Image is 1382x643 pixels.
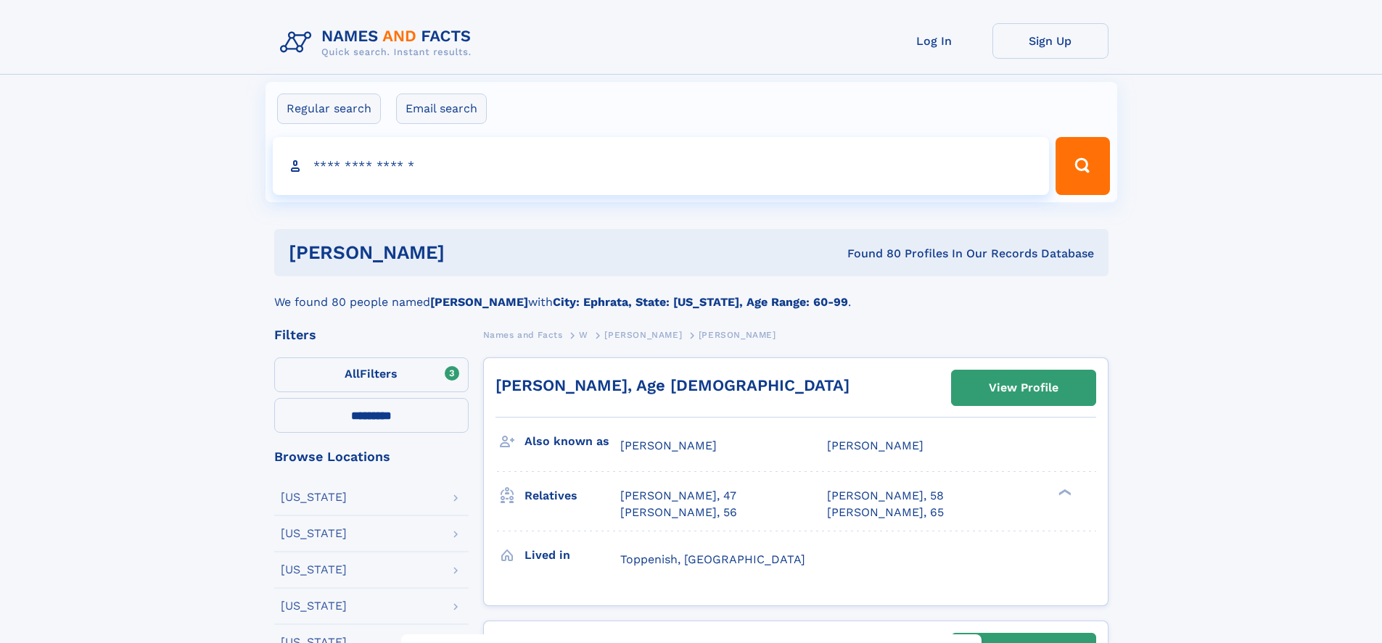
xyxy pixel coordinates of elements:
b: [PERSON_NAME] [430,295,528,309]
span: [PERSON_NAME] [827,439,924,452]
label: Filters [274,357,469,392]
div: Browse Locations [274,450,469,463]
a: [PERSON_NAME], 58 [827,488,944,504]
a: View Profile [952,370,1095,405]
span: All [345,367,360,381]
input: search input [273,137,1050,195]
div: View Profile [989,371,1058,405]
img: Logo Names and Facts [274,23,483,62]
a: W [579,325,588,344]
h3: Also known as [525,429,620,454]
h1: [PERSON_NAME] [289,244,646,262]
label: Regular search [277,94,381,124]
a: [PERSON_NAME], 47 [620,488,736,504]
div: Filters [274,328,469,341]
span: [PERSON_NAME] [604,330,682,340]
div: Found 80 Profiles In Our Records Database [646,246,1094,262]
div: [US_STATE] [281,564,347,576]
span: [PERSON_NAME] [620,439,717,452]
h3: Lived in [525,543,620,568]
div: [US_STATE] [281,528,347,539]
span: [PERSON_NAME] [699,330,776,340]
a: Log In [876,23,992,59]
a: Names and Facts [483,325,563,344]
div: [US_STATE] [281,600,347,612]
a: [PERSON_NAME], 56 [620,505,737,520]
label: Email search [396,94,487,124]
span: Toppenish, [GEOGRAPHIC_DATA] [620,552,805,566]
a: [PERSON_NAME] [604,325,682,344]
div: [US_STATE] [281,491,347,503]
div: ❯ [1055,488,1072,497]
a: Sign Up [992,23,1109,59]
b: City: Ephrata, State: [US_STATE], Age Range: 60-99 [553,295,848,309]
h3: Relatives [525,484,620,508]
a: [PERSON_NAME], 65 [827,505,944,520]
button: Search Button [1056,137,1109,195]
a: [PERSON_NAME], Age [DEMOGRAPHIC_DATA] [495,376,850,394]
span: W [579,330,588,340]
div: We found 80 people named with . [274,276,1109,311]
